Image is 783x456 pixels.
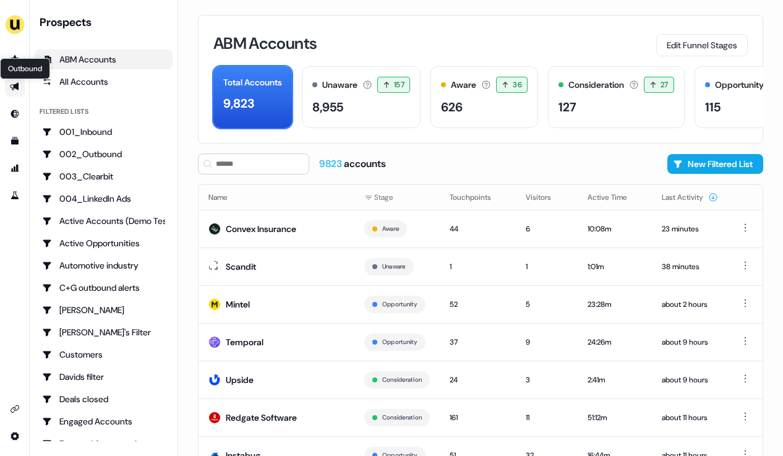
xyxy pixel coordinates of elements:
div: Opportunity [715,79,764,92]
div: Davids filter [42,371,165,383]
div: Filtered lists [40,106,88,117]
div: 6 [526,223,568,235]
a: Go to 003_Clearbit [35,166,173,186]
a: Go to Engaged Accounts [35,411,173,431]
div: Active Opportunities [42,237,165,249]
a: Go to Customers [35,345,173,364]
button: Touchpoints [450,186,506,209]
div: about 9 hours [662,374,718,386]
div: Engaged Accounts [42,415,165,428]
div: 23 minutes [662,223,718,235]
div: 10:08m [588,223,642,235]
button: Last Activity [662,186,718,209]
a: Go to Davids filter [35,367,173,387]
div: 44 [450,223,506,235]
a: Go to Automotive industry [35,256,173,275]
div: 11 [526,411,568,424]
div: C+G outbound alerts [42,282,165,294]
button: Unaware [382,261,406,272]
div: 626 [441,98,463,116]
a: Go to Active Accounts (Demo Test) [35,211,173,231]
div: 37 [450,336,506,348]
div: [PERSON_NAME] [42,304,165,316]
div: 1 [450,260,506,273]
div: about 9 hours [662,336,718,348]
div: about 2 hours [662,298,718,311]
div: about 11 hours [662,411,718,424]
button: Edit Funnel Stages [656,34,748,56]
a: Go to C+G outbound alerts [35,278,173,298]
div: 24 [450,374,506,386]
div: Engaged Accounts 1 [42,437,165,450]
div: Active Accounts (Demo Test) [42,215,165,227]
div: accounts [319,157,386,171]
div: Total Accounts [223,76,282,89]
button: Opportunity [382,299,417,310]
div: ABM Accounts [42,53,165,66]
div: 9 [526,336,568,348]
button: Aware [382,223,399,234]
div: 161 [450,411,506,424]
div: Mintel [226,298,250,311]
a: Go to integrations [5,399,25,419]
a: Go to Deals closed [35,389,173,409]
button: Visitors [526,186,566,209]
div: 3 [526,374,568,386]
a: Go to outbound experience [5,77,25,97]
div: 115 [705,98,721,116]
a: Go to prospects [5,49,25,69]
a: Go to Charlotte's Filter [35,322,173,342]
div: 127 [558,98,576,116]
a: Go to 001_Inbound [35,122,173,142]
a: Go to templates [5,131,25,151]
div: [PERSON_NAME]'s Filter [42,326,165,338]
div: 001_Inbound [42,126,165,138]
span: 27 [661,79,669,91]
a: Go to attribution [5,158,25,178]
button: Active Time [588,186,642,209]
div: Upside [226,374,254,386]
a: Go to integrations [5,426,25,446]
div: 003_Clearbit [42,170,165,183]
span: 157 [394,79,404,91]
div: Aware [451,79,476,92]
button: New Filtered List [667,154,763,174]
div: 51:12m [588,411,642,424]
div: 23:28m [588,298,642,311]
a: Go to Active Opportunities [35,233,173,253]
button: Consideration [382,412,422,423]
div: 2:41m [588,374,642,386]
div: 004_LinkedIn Ads [42,192,165,205]
th: Name [199,185,354,210]
div: 38 minutes [662,260,718,273]
div: 002_Outbound [42,148,165,160]
div: All Accounts [42,75,165,88]
button: Consideration [382,374,422,385]
div: 1 [526,260,568,273]
h3: ABM Accounts [213,35,317,51]
div: Unaware [322,79,357,92]
div: Convex Insurance [226,223,296,235]
div: Stage [364,191,430,204]
div: Redgate Software [226,411,297,424]
span: 36 [513,79,522,91]
a: Go to 004_LinkedIn Ads [35,189,173,209]
div: 52 [450,298,506,311]
div: 5 [526,298,568,311]
div: Temporal [226,336,263,348]
div: Deals closed [42,393,165,405]
div: Consideration [568,79,624,92]
div: Scandit [226,260,256,273]
a: All accounts [35,72,173,92]
div: 24:26m [588,336,642,348]
button: Opportunity [382,337,417,348]
span: 9823 [319,157,344,170]
div: Customers [42,348,165,361]
a: Go to Engaged Accounts 1 [35,434,173,454]
div: 8,955 [312,98,343,116]
a: ABM Accounts [35,49,173,69]
div: 9,823 [223,94,254,113]
a: Go to 002_Outbound [35,144,173,164]
div: Automotive industry [42,259,165,272]
div: Prospects [40,15,173,30]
